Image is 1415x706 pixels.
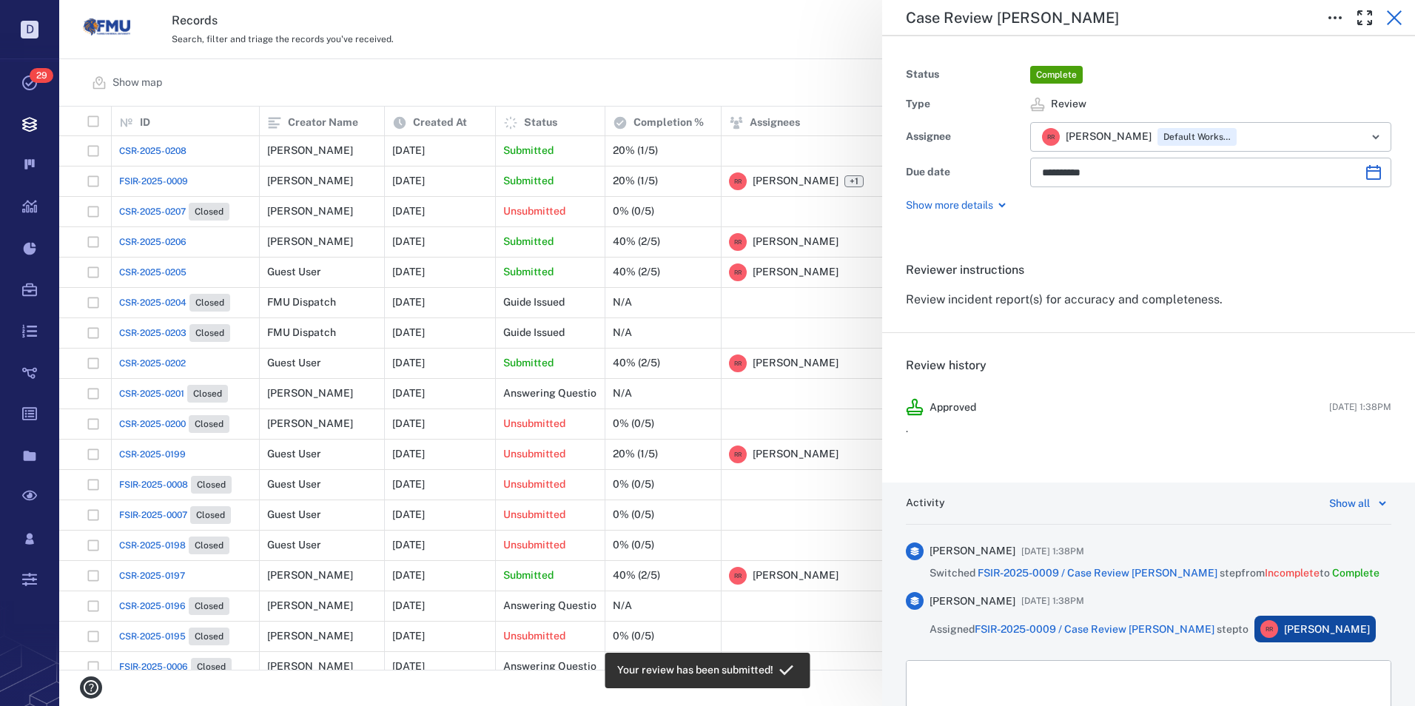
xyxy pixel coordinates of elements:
button: Close [1379,3,1409,33]
div: Type [906,94,1024,115]
p: D [21,21,38,38]
span: Assigned step to [930,622,1248,637]
button: Open [1365,127,1386,147]
button: Toggle to Edit Boxes [1320,3,1350,33]
span: 29 [30,68,53,83]
div: Approved[DATE] 1:38PM. [894,386,1403,459]
span: [DATE] 1:38PM [1329,400,1391,414]
p: Review incident report(s) for accuracy and completeness. [906,291,1391,309]
span: Switched step from to [930,566,1379,581]
div: Show all [1329,494,1370,512]
span: [DATE] 1:38PM [1021,542,1084,560]
span: Review [1051,97,1086,112]
a: FSIR-2025-0009 / Case Review [PERSON_NAME] [975,623,1214,635]
span: [PERSON_NAME] [930,544,1015,559]
span: Incomplete [1265,567,1320,579]
button: Choose date, selected date is Sep 12, 2025 [1359,158,1388,187]
div: Your review has been submitted! [617,657,773,684]
div: Assignee [906,127,1024,147]
span: Help [33,10,64,24]
span: [DATE] 1:38PM [1021,592,1084,610]
span: Complete [1332,567,1379,579]
span: [PERSON_NAME] [1066,130,1152,144]
h6: Reviewer instructions [906,261,1391,279]
p: Show more details [906,198,993,213]
p: . [906,422,1391,437]
a: FSIR-2025-0009 / Case Review [PERSON_NAME] [978,567,1217,579]
div: Status [906,64,1024,85]
h5: Case Review [PERSON_NAME] [906,9,1119,27]
p: Approved [930,400,976,415]
div: Due date [906,162,1024,183]
span: Default Workspace [1160,131,1234,144]
span: [PERSON_NAME] [1284,622,1370,637]
div: R R [1260,620,1278,638]
button: Toggle Fullscreen [1350,3,1379,33]
h6: Activity [906,496,945,511]
div: R R [1042,128,1060,146]
span: [PERSON_NAME] [930,594,1015,609]
h6: Review history [906,357,1391,374]
span: Complete [1033,69,1080,81]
